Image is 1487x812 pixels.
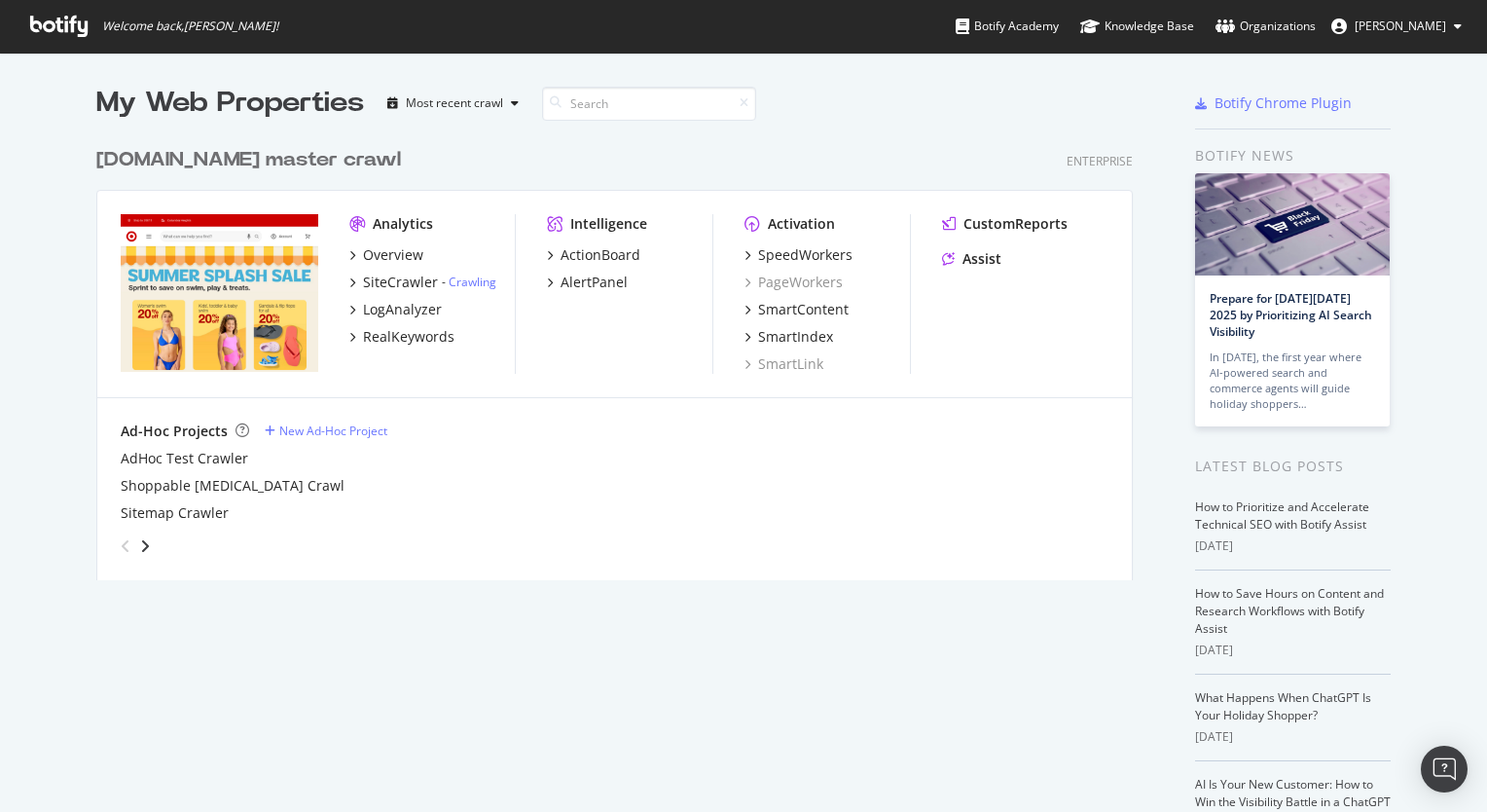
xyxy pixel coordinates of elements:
[1210,290,1372,340] a: Prepare for [DATE][DATE] 2025 by Prioritizing AI Search Visibility
[96,146,409,174] a: [DOMAIN_NAME] master crawl
[758,245,852,265] div: SpeedWorkers
[744,327,833,347] a: SmartIndex
[542,87,756,121] input: Search
[570,214,647,234] div: Intelligence
[113,531,138,562] div: angle-left
[547,273,628,292] a: AlertPanel
[758,327,833,347] div: SmartIndex
[547,245,640,265] a: ActionBoard
[279,423,387,439] div: New Ad-Hoc Project
[373,214,433,234] div: Analytics
[96,123,1148,580] div: grid
[1195,689,1371,723] a: What Happens When ChatGPT Is Your Holiday Shopper?
[121,214,318,372] img: www.target.com
[1215,17,1316,36] div: Organizations
[744,300,849,319] a: SmartContent
[349,300,442,319] a: LogAnalyzer
[942,214,1068,234] a: CustomReports
[1316,11,1477,42] button: [PERSON_NAME]
[1195,456,1391,477] div: Latest Blog Posts
[1195,173,1390,276] img: Prepare for Black Friday 2025 by Prioritizing AI Search Visibility
[1195,728,1391,746] div: [DATE]
[1355,18,1446,34] span: Tanisha Bajaj
[956,17,1059,36] div: Botify Academy
[942,249,1001,269] a: Assist
[1215,93,1352,113] div: Botify Chrome Plugin
[1210,350,1375,412] div: In [DATE], the first year where AI-powered search and commerce agents will guide holiday shoppers…
[1195,537,1391,555] div: [DATE]
[1067,153,1133,169] div: Enterprise
[962,249,1001,269] div: Assist
[1195,145,1391,166] div: Botify news
[363,300,442,319] div: LogAnalyzer
[349,273,496,292] a: SiteCrawler- Crawling
[406,97,503,109] div: Most recent crawl
[758,300,849,319] div: SmartContent
[121,503,229,523] a: Sitemap Crawler
[1195,498,1369,533] a: How to Prioritize and Accelerate Technical SEO with Botify Assist
[442,274,496,290] div: -
[96,84,364,123] div: My Web Properties
[1195,93,1352,113] a: Botify Chrome Plugin
[121,422,228,441] div: Ad-Hoc Projects
[102,18,278,34] span: Welcome back, [PERSON_NAME] !
[744,273,843,292] a: PageWorkers
[265,423,387,439] a: New Ad-Hoc Project
[349,327,454,347] a: RealKeywords
[561,245,640,265] div: ActionBoard
[449,274,496,290] a: Crawling
[1421,746,1468,793] div: Open Intercom Messenger
[363,273,438,292] div: SiteCrawler
[121,449,248,468] a: AdHoc Test Crawler
[1080,17,1194,36] div: Knowledge Base
[380,88,526,119] button: Most recent crawl
[963,214,1068,234] div: CustomReports
[363,327,454,347] div: RealKeywords
[138,536,152,556] div: angle-right
[349,245,423,265] a: Overview
[744,245,852,265] a: SpeedWorkers
[1195,642,1391,659] div: [DATE]
[1195,585,1384,637] a: How to Save Hours on Content and Research Workflows with Botify Assist
[121,476,345,496] a: Shoppable [MEDICAL_DATA] Crawl
[363,245,423,265] div: Overview
[561,273,628,292] div: AlertPanel
[96,146,401,174] div: [DOMAIN_NAME] master crawl
[768,214,835,234] div: Activation
[744,354,823,374] a: SmartLink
